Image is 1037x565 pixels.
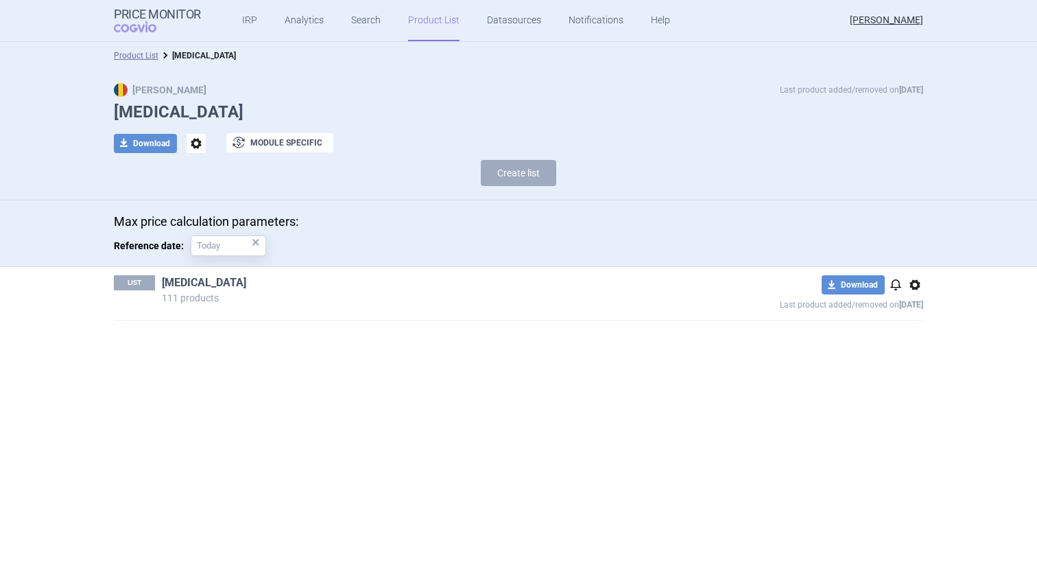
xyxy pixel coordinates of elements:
[114,84,206,95] strong: [PERSON_NAME]
[226,133,333,152] button: Module specific
[114,8,201,21] strong: Price Monitor
[114,49,158,62] li: Product List
[162,275,680,293] h1: Jardiance
[114,8,201,34] a: Price MonitorCOGVIO
[680,295,923,312] p: Last product added/removed on
[114,102,923,122] h1: [MEDICAL_DATA]
[899,85,923,95] strong: [DATE]
[162,293,680,303] p: 111 products
[114,275,155,290] p: LIST
[114,21,176,32] span: COGVIO
[191,235,266,256] input: Reference date:×
[114,51,158,60] a: Product List
[822,275,885,295] button: Download
[158,49,236,62] li: Jardiance
[114,83,128,97] img: RO
[162,275,246,290] a: [MEDICAL_DATA]
[899,300,923,310] strong: [DATE]
[114,134,177,153] button: Download
[114,214,923,229] p: Max price calculation parameters:
[114,235,191,256] span: Reference date:
[252,235,260,250] div: ×
[172,51,236,60] strong: [MEDICAL_DATA]
[481,160,556,186] button: Create list
[780,83,923,97] p: Last product added/removed on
